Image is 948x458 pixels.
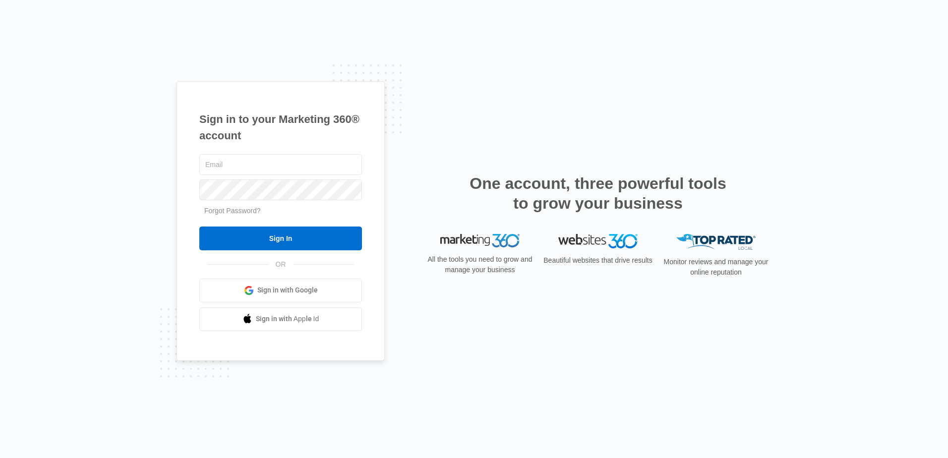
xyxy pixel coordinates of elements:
[256,314,319,324] span: Sign in with Apple Id
[558,234,638,248] img: Websites 360
[199,279,362,302] a: Sign in with Google
[660,257,771,278] p: Monitor reviews and manage your online reputation
[199,227,362,250] input: Sign In
[542,255,653,266] p: Beautiful websites that drive results
[424,254,535,275] p: All the tools you need to grow and manage your business
[199,111,362,144] h1: Sign in to your Marketing 360® account
[440,234,520,248] img: Marketing 360
[199,307,362,331] a: Sign in with Apple Id
[467,173,729,213] h2: One account, three powerful tools to grow your business
[204,207,261,215] a: Forgot Password?
[199,154,362,175] input: Email
[676,234,756,250] img: Top Rated Local
[257,285,318,295] span: Sign in with Google
[269,259,293,270] span: OR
